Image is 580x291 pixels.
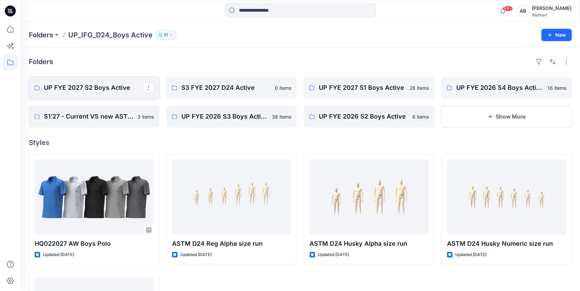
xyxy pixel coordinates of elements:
p: 51 [164,31,168,39]
a: UP FYE 2026 S2 Boys Active6 items [304,106,434,128]
div: Walmart [532,12,571,17]
p: ASTM D24 Reg Alpha size run [172,239,291,248]
a: ASTM D24 Husky Numeric size run [447,159,566,235]
p: UP FYE 2026 S2 Boys Active [319,112,408,121]
button: New [541,29,572,41]
a: HQ022027 AW Boys Polo [35,159,154,235]
p: UP_IFG_D24_Boys Active [68,30,153,40]
p: ASTM D24 Husky Alpha size run [310,239,428,248]
h4: Styles [29,138,572,147]
a: UP FYE 2027 S2 Boys Active [29,77,159,99]
p: Updated [DATE] [318,251,349,258]
p: 16 items [547,84,566,92]
a: UP FYE 2026 S4 Boys Active16 items [441,77,572,99]
h4: Folders [29,58,53,66]
p: UP FYE 2027 S1 Boys Active [319,83,406,93]
p: S3 FYE 2027 D24 Active [181,83,271,93]
p: S1’27 - Current VS new ASTM comparison [44,112,133,121]
span: 99+ [503,6,513,11]
a: UP FYE 2027 S1 Boys Active28 items [304,77,434,99]
a: UP FYE 2026 S3 Boys Active38 items [166,106,297,128]
p: Updated [DATE] [43,251,74,258]
a: Folders [29,30,53,40]
p: UP FYE 2026 S3 Boys Active [181,112,268,121]
p: Updated [DATE] [180,251,212,258]
a: ASTM D24 Husky Alpha size run [310,159,428,235]
a: S3 FYE 2027 D24 Active0 items [166,77,297,99]
p: 6 items [412,113,429,120]
div: [PERSON_NAME] [532,4,571,12]
p: UP FYE 2027 S2 Boys Active [44,83,143,93]
p: 38 items [272,113,291,120]
p: HQ022027 AW Boys Polo [35,239,154,248]
button: 51 [155,30,177,40]
a: ASTM D24 Reg Alpha size run [172,159,291,235]
a: S1’27 - Current VS new ASTM comparison3 items [29,106,159,128]
p: 3 items [137,113,154,120]
p: UP FYE 2026 S4 Boys Active [456,83,543,93]
p: ASTM D24 Husky Numeric size run [447,239,566,248]
div: AB [517,5,529,17]
p: 28 items [410,84,429,92]
p: 0 items [275,84,291,92]
p: Updated [DATE] [455,251,486,258]
button: Show More [441,106,572,128]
